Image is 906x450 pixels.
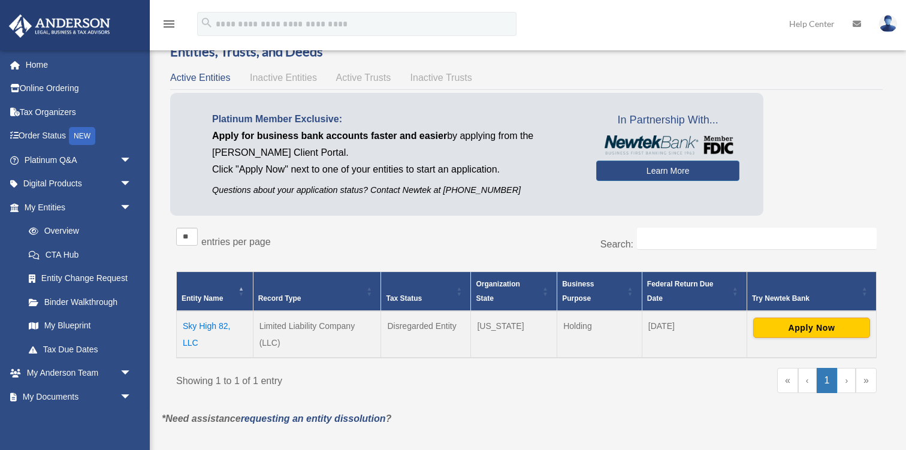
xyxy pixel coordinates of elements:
th: Tax Status: Activate to sort [381,272,471,312]
a: Digital Productsarrow_drop_down [8,172,150,196]
div: NEW [69,127,95,145]
div: Showing 1 to 1 of 1 entry [176,368,518,389]
a: 1 [817,368,838,393]
img: Anderson Advisors Platinum Portal [5,14,114,38]
a: Home [8,53,150,77]
i: search [200,16,213,29]
a: Order StatusNEW [8,124,150,149]
th: Entity Name: Activate to invert sorting [177,272,253,312]
a: Previous [798,368,817,393]
span: Active Trusts [336,73,391,83]
p: by applying from the [PERSON_NAME] Client Portal. [212,128,578,161]
span: Organization State [476,280,520,303]
a: First [777,368,798,393]
th: Record Type: Activate to sort [253,272,381,312]
span: Active Entities [170,73,230,83]
a: Online Learningarrow_drop_down [8,409,150,433]
span: Tax Status [386,294,422,303]
img: User Pic [879,15,897,32]
p: Platinum Member Exclusive: [212,111,578,128]
td: Holding [557,311,642,358]
a: Overview [17,219,138,243]
span: Inactive Trusts [410,73,472,83]
img: NewtekBankLogoSM.png [602,135,733,155]
span: In Partnership With... [596,111,739,130]
em: *Need assistance ? [162,413,391,424]
a: Binder Walkthrough [17,290,144,314]
td: Sky High 82, LLC [177,311,253,358]
a: Tax Due Dates [17,337,144,361]
a: Next [837,368,856,393]
a: My Entitiesarrow_drop_down [8,195,144,219]
h3: Entities, Trusts, and Deeds [170,43,883,61]
span: arrow_drop_down [120,195,144,220]
p: Click "Apply Now" next to one of your entities to start an application. [212,161,578,178]
a: My Blueprint [17,314,144,338]
a: My Anderson Teamarrow_drop_down [8,361,150,385]
th: Business Purpose: Activate to sort [557,272,642,312]
a: Platinum Q&Aarrow_drop_down [8,148,150,172]
a: Learn More [596,161,739,181]
a: Online Ordering [8,77,150,101]
label: Search: [600,239,633,249]
span: Inactive Entities [250,73,317,83]
button: Apply Now [753,318,870,338]
a: menu [162,21,176,31]
th: Organization State: Activate to sort [471,272,557,312]
a: CTA Hub [17,243,144,267]
span: Entity Name [182,294,223,303]
p: Questions about your application status? Contact Newtek at [PHONE_NUMBER] [212,183,578,198]
label: entries per page [201,237,271,247]
td: [US_STATE] [471,311,557,358]
span: Apply for business bank accounts faster and easier [212,131,447,141]
td: Limited Liability Company (LLC) [253,311,381,358]
a: Entity Change Request [17,267,144,291]
td: Disregarded Entity [381,311,471,358]
a: requesting an entity dissolution [241,413,386,424]
i: menu [162,17,176,31]
span: Business Purpose [562,280,594,303]
span: arrow_drop_down [120,409,144,433]
th: Federal Return Due Date: Activate to sort [642,272,747,312]
div: Try Newtek Bank [752,291,858,306]
a: Last [856,368,877,393]
span: arrow_drop_down [120,148,144,173]
th: Try Newtek Bank : Activate to sort [747,272,876,312]
span: arrow_drop_down [120,172,144,197]
a: My Documentsarrow_drop_down [8,385,150,409]
span: Federal Return Due Date [647,280,714,303]
span: Record Type [258,294,301,303]
span: arrow_drop_down [120,385,144,409]
a: Tax Organizers [8,100,150,124]
td: [DATE] [642,311,747,358]
span: arrow_drop_down [120,361,144,386]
